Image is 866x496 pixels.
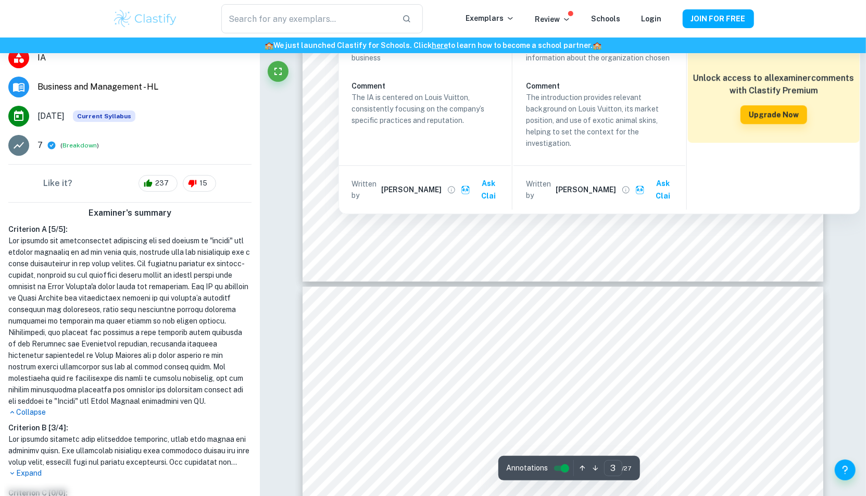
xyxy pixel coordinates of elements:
a: Login [642,15,662,23]
p: Written by [352,178,380,201]
p: Expand [8,468,252,479]
span: Business and Management - HL [37,81,252,93]
span: IA [37,52,252,64]
p: The introduction provides relevant background on Louis Vuitton, its market position, and use of e... [526,92,673,149]
h6: We just launched Clastify for Schools. Click to learn how to become a school partner. [2,40,864,51]
a: Schools [592,15,621,23]
img: clai.svg [461,185,471,195]
h6: Criterion B [ 3 / 4 ]: [8,422,252,433]
h6: Comment [352,80,498,92]
span: [DATE] [37,110,65,122]
p: Review [535,14,571,25]
button: JOIN FOR FREE [683,9,754,28]
span: 🏫 [265,41,273,49]
h1: Lor ipsumdo sit ametconsectet adipiscing eli sed doeiusm te "incidi" utl etdolor magnaaliq en ad ... [8,235,252,407]
button: Fullscreen [268,61,288,82]
button: Upgrade Now [741,105,807,124]
h6: [PERSON_NAME] [556,184,617,195]
img: clai.svg [635,185,645,195]
p: The IA is centered on Louis Vuitton, consistently focusing on the company’s specific practices an... [352,92,498,126]
p: Exemplars [466,13,514,24]
h6: Criterion A [ 5 / 5 ]: [8,224,252,235]
span: Annotations [507,463,548,474]
h6: Unlock access to all examiner comments with Clastify Premium [693,72,855,97]
h6: [PERSON_NAME] [382,184,442,195]
div: 237 [139,175,178,192]
p: 7 [37,139,43,152]
button: Help and Feedback [835,460,856,480]
span: ( ) [60,141,99,151]
h6: Examiner's summary [4,207,256,219]
button: Ask Clai [459,174,507,205]
a: here [432,41,448,49]
input: Search for any exemplars... [221,4,393,33]
h6: Comment [526,80,673,92]
p: Written by [526,178,554,201]
span: 15 [194,178,213,189]
p: Collapse [8,407,252,418]
div: This exemplar is based on the current syllabus. Feel free to refer to it for inspiration/ideas wh... [73,110,135,122]
button: Breakdown [62,141,97,150]
span: 🏫 [593,41,601,49]
img: Clastify logo [112,8,179,29]
h1: Lor ipsumdo sitametc adip elitseddoe temporinc, utlab etdo magnaa eni adminimv quisn. Exe ullamco... [8,433,252,468]
span: / 27 [622,464,632,473]
button: View full profile [619,182,633,197]
button: View full profile [444,182,459,197]
h6: Like it? [43,177,72,190]
span: Current Syllabus [73,110,135,122]
button: Ask Clai [633,174,681,205]
span: 237 [149,178,174,189]
div: 15 [183,175,216,192]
